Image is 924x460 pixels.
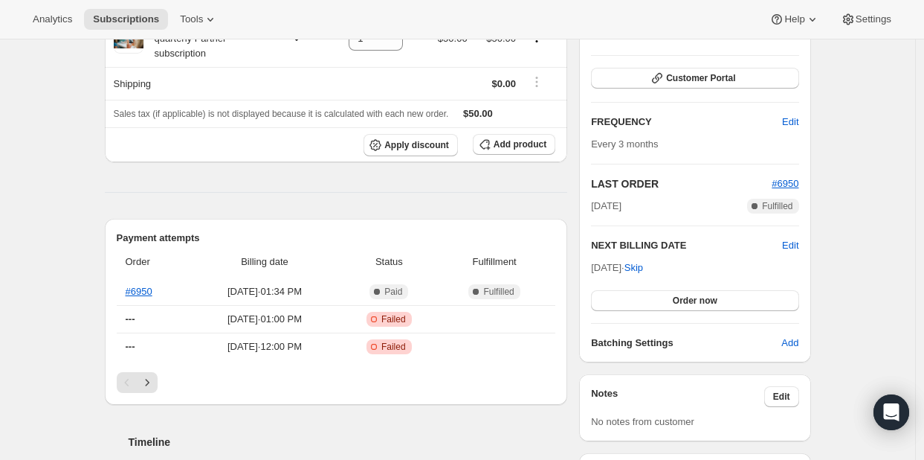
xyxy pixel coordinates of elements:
[762,200,792,212] span: Fulfilled
[193,255,335,269] span: Billing date
[873,394,909,430] div: Open Intercom Messenger
[442,255,546,269] span: Fulfillment
[591,199,621,214] span: [DATE]
[384,286,402,298] span: Paid
[117,372,556,393] nav: Pagination
[105,67,329,100] th: Shipping
[345,255,434,269] span: Status
[483,286,514,298] span: Fulfilled
[193,284,335,299] span: [DATE] · 01:34 PM
[463,108,493,119] span: $50.00
[117,231,556,246] h2: Payment attempts
[137,372,158,393] button: Next
[591,386,764,407] h3: Notes
[473,134,555,155] button: Add product
[772,178,798,189] a: #6950
[782,115,798,130] span: Edit
[126,286,152,297] a: #6950
[673,295,717,307] span: Order now
[491,78,516,89] span: $0.00
[591,336,781,351] h6: Batching Settings
[591,176,772,191] h2: LAST ORDER
[666,72,735,84] span: Customer Portal
[117,246,190,278] th: Order
[772,176,798,191] button: #6950
[494,138,546,150] span: Add product
[171,9,227,30] button: Tools
[525,74,549,90] button: Shipping actions
[591,416,694,427] span: No notes from customer
[773,391,790,403] span: Edit
[114,109,449,119] span: Sales tax (if applicable) is not displayed because it is calculated with each new order.
[24,9,81,30] button: Analytics
[782,238,798,253] button: Edit
[126,313,135,325] span: ---
[129,435,568,450] h2: Timeline
[180,13,203,25] span: Tools
[381,313,406,325] span: Failed
[591,262,643,273] span: [DATE] ·
[384,139,449,151] span: Apply discount
[624,261,643,275] span: Skip
[764,386,799,407] button: Edit
[760,9,828,30] button: Help
[364,134,458,156] button: Apply discount
[126,341,135,352] span: ---
[33,13,72,25] span: Analytics
[856,13,891,25] span: Settings
[381,341,406,353] span: Failed
[784,13,804,25] span: Help
[591,290,798,311] button: Order now
[781,336,798,351] span: Add
[591,115,782,130] h2: FREQUENCY
[93,13,159,25] span: Subscriptions
[193,339,335,354] span: [DATE] · 12:00 PM
[772,331,807,355] button: Add
[84,9,168,30] button: Subscriptions
[832,9,900,30] button: Settings
[193,312,335,327] span: [DATE] · 01:00 PM
[773,110,807,134] button: Edit
[616,256,652,280] button: Skip
[591,68,798,89] button: Customer Portal
[591,238,782,253] h2: NEXT BILLING DATE
[591,138,658,150] span: Every 3 months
